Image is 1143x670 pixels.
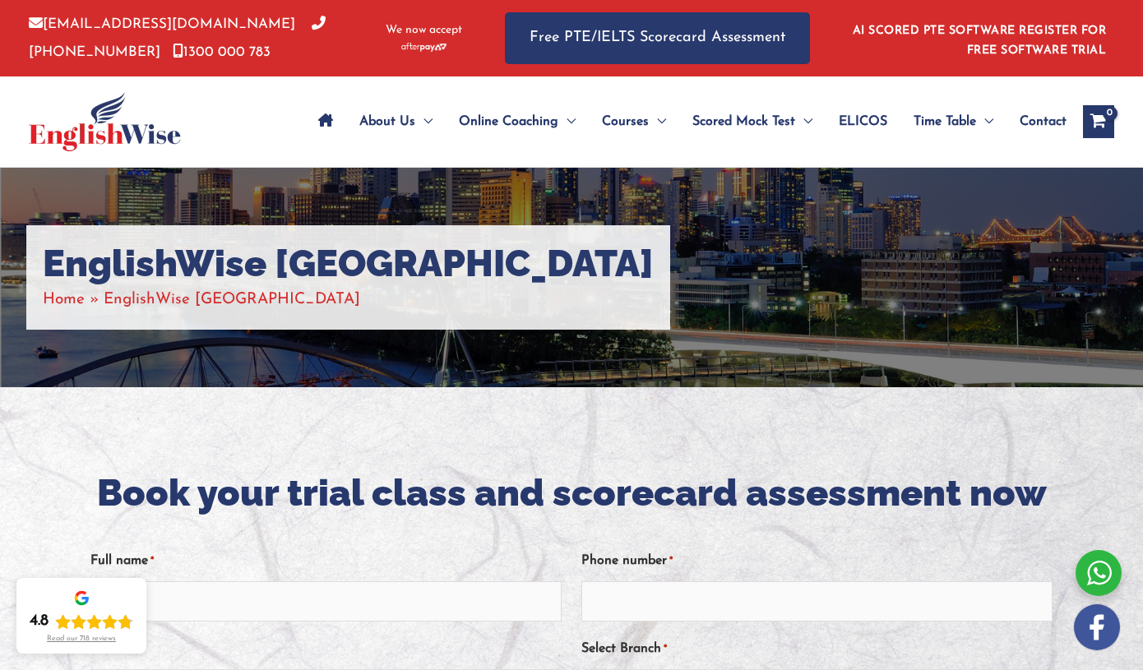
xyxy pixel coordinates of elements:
[900,93,1006,150] a: Time TableMenu Toggle
[47,635,116,644] div: Read our 718 reviews
[104,292,360,307] span: EnglishWise [GEOGRAPHIC_DATA]
[843,12,1114,65] aside: Header Widget 1
[29,92,181,151] img: cropped-ew-logo
[29,17,326,58] a: [PHONE_NUMBER]
[43,286,654,313] nav: Breadcrumbs
[305,93,1067,150] nav: Site Navigation: Main Menu
[679,93,826,150] a: Scored Mock TestMenu Toggle
[446,93,589,150] a: Online CoachingMenu Toggle
[795,93,812,150] span: Menu Toggle
[1020,93,1067,150] span: Contact
[581,548,673,575] label: Phone number
[505,12,810,64] a: Free PTE/IELTS Scorecard Assessment
[401,43,447,52] img: Afterpay-Logo
[30,612,133,631] div: Rating: 4.8 out of 5
[602,93,649,150] span: Courses
[459,93,558,150] span: Online Coaching
[30,612,49,631] div: 4.8
[1083,105,1114,138] a: View Shopping Cart, empty
[853,25,1107,57] a: AI SCORED PTE SOFTWARE REGISTER FOR FREE SOFTWARE TRIAL
[359,93,415,150] span: About Us
[29,17,295,31] a: [EMAIL_ADDRESS][DOMAIN_NAME]
[692,93,795,150] span: Scored Mock Test
[914,93,976,150] span: Time Table
[415,93,433,150] span: Menu Toggle
[558,93,576,150] span: Menu Toggle
[90,469,1053,518] h2: Book your trial class and scorecard assessment now
[976,93,993,150] span: Menu Toggle
[589,93,679,150] a: CoursesMenu Toggle
[43,292,85,307] a: Home
[1074,604,1120,650] img: white-facebook.png
[386,22,462,39] span: We now accept
[839,93,887,150] span: ELICOS
[173,45,271,59] a: 1300 000 783
[90,548,154,575] label: Full name
[346,93,446,150] a: About UsMenu Toggle
[581,635,667,663] label: Select Branch
[43,242,654,286] h1: EnglishWise [GEOGRAPHIC_DATA]
[1006,93,1067,150] a: Contact
[649,93,666,150] span: Menu Toggle
[826,93,900,150] a: ELICOS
